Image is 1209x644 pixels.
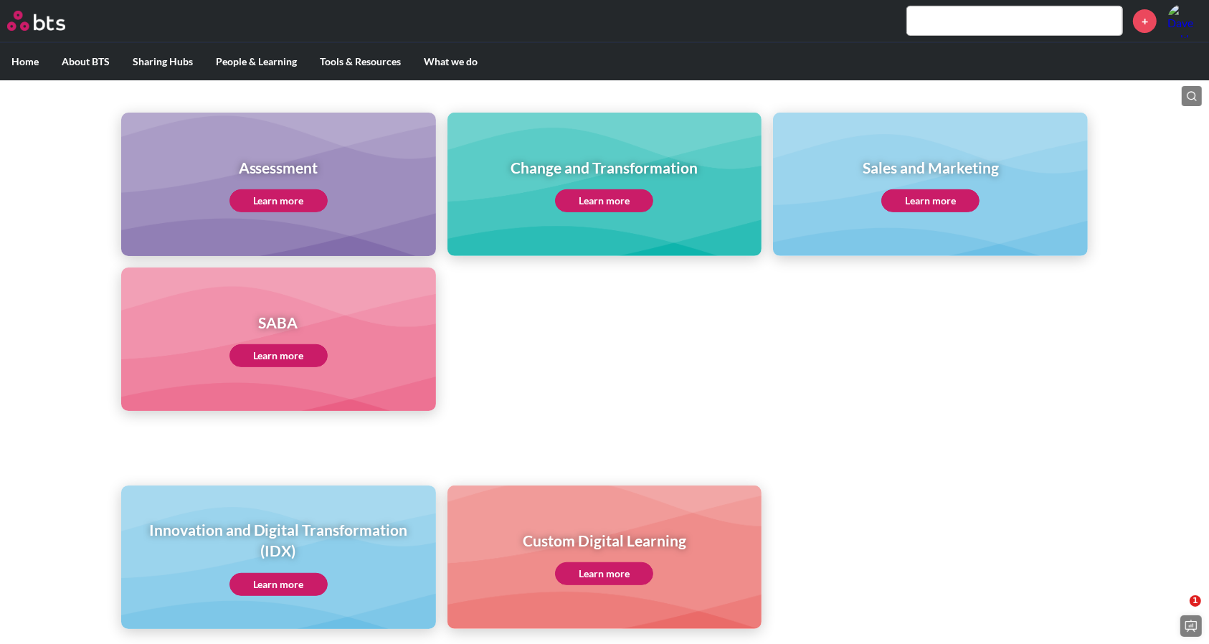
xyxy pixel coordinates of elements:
[50,43,121,80] label: About BTS
[229,189,328,212] a: Learn more
[412,43,489,80] label: What we do
[1160,595,1195,630] iframe: Intercom live chat
[1167,4,1202,38] img: Dave Ackley
[881,189,980,212] a: Learn more
[121,43,204,80] label: Sharing Hubs
[131,519,426,562] h1: Innovation and Digital Transformation (IDX)
[308,43,412,80] label: Tools & Resources
[7,11,65,31] img: BTS Logo
[863,157,999,178] h1: Sales and Marketing
[7,11,92,31] a: Go home
[229,312,328,333] h1: SABA
[555,562,653,585] a: Learn more
[1133,9,1157,33] a: +
[229,344,328,367] a: Learn more
[229,157,328,178] h1: Assessment
[1190,595,1201,607] span: 1
[511,157,698,178] h1: Change and Transformation
[1167,4,1202,38] a: Profile
[555,189,653,212] a: Learn more
[204,43,308,80] label: People & Learning
[229,573,328,596] a: Learn more
[523,530,686,551] h1: Custom Digital Learning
